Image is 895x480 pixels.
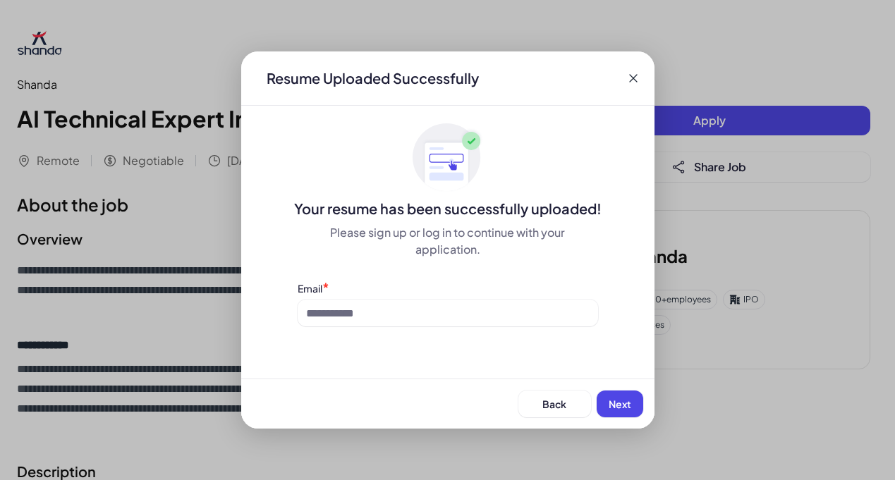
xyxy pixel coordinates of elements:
div: Please sign up or log in to continue with your application. [298,224,598,258]
span: Back [542,398,566,410]
div: Resume Uploaded Successfully [255,68,490,88]
label: Email [298,282,322,295]
span: Next [609,398,631,410]
img: ApplyedMaskGroup3.svg [413,123,483,193]
div: Your resume has been successfully uploaded! [241,199,654,219]
button: Back [518,390,591,417]
button: Next [597,390,643,417]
